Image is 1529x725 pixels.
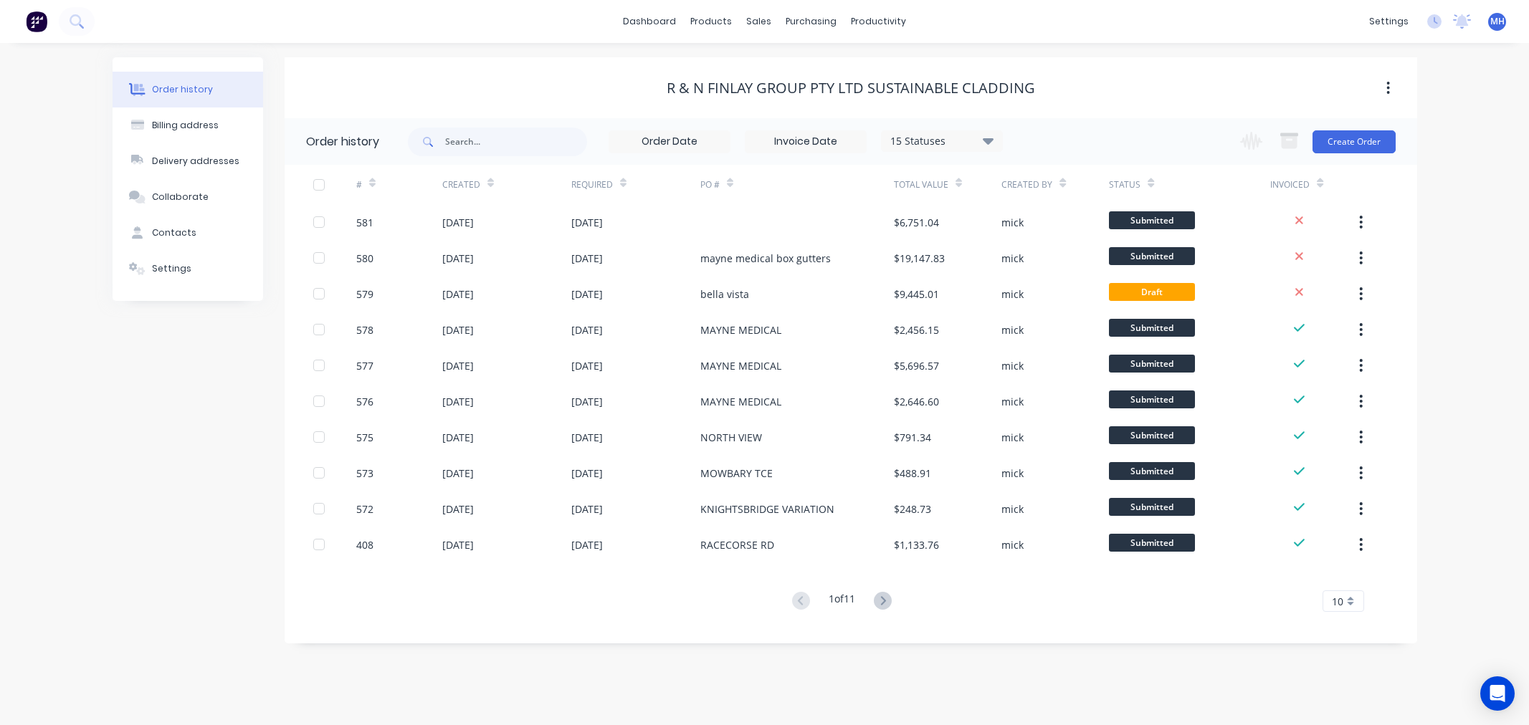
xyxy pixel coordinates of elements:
[152,191,209,203] div: Collaborate
[356,251,373,266] div: 580
[442,501,474,517] div: [DATE]
[894,394,939,409] div: $2,646.60
[894,215,939,230] div: $6,751.04
[113,72,263,107] button: Order history
[700,165,894,204] div: PO #
[356,287,373,302] div: 579
[894,287,939,302] div: $9,445.01
[894,430,931,445] div: $791.34
[571,358,603,373] div: [DATE]
[844,11,913,32] div: productivity
[1270,178,1310,191] div: Invoiced
[442,287,474,302] div: [DATE]
[356,501,373,517] div: 572
[1001,430,1024,445] div: mick
[1001,287,1024,302] div: mick
[700,287,749,302] div: bella vista
[571,430,603,445] div: [DATE]
[571,287,603,302] div: [DATE]
[1109,355,1195,373] span: Submitted
[1001,322,1024,337] div: mick
[152,119,219,132] div: Billing address
[113,179,263,215] button: Collaborate
[152,83,213,96] div: Order history
[442,430,474,445] div: [DATE]
[1001,251,1024,266] div: mick
[1001,466,1024,481] div: mick
[1270,165,1356,204] div: Invoiced
[1109,426,1195,444] span: Submitted
[1001,165,1109,204] div: Created By
[1313,130,1396,153] button: Create Order
[1109,165,1270,204] div: Status
[356,165,442,204] div: #
[700,501,834,517] div: KNIGHTSBRIDGE VARIATION
[1109,319,1195,337] span: Submitted
[700,251,831,266] div: mayne medical box gutters
[442,165,571,204] div: Created
[616,11,683,32] a: dashboard
[1001,178,1052,191] div: Created By
[882,133,1002,149] div: 15 Statuses
[894,358,939,373] div: $5,696.57
[113,143,263,179] button: Delivery addresses
[1490,15,1505,28] span: MH
[1480,676,1515,711] div: Open Intercom Messenger
[894,251,945,266] div: $19,147.83
[739,11,778,32] div: sales
[700,537,774,552] div: RACECORSE RD
[356,466,373,481] div: 573
[356,394,373,409] div: 576
[113,107,263,143] button: Billing address
[1001,394,1024,409] div: mick
[356,178,362,191] div: #
[894,165,1001,204] div: Total Value
[1001,358,1024,373] div: mick
[746,131,866,153] input: Invoice Date
[894,537,939,552] div: $1,133.76
[700,358,781,373] div: MAYNE MEDICAL
[442,466,474,481] div: [DATE]
[683,11,739,32] div: products
[894,501,931,517] div: $248.73
[445,128,587,156] input: Search...
[571,537,603,552] div: [DATE]
[571,251,603,266] div: [DATE]
[700,322,781,337] div: MAYNE MEDICAL
[1109,390,1195,408] span: Submitted
[442,358,474,373] div: [DATE]
[442,215,474,230] div: [DATE]
[442,394,474,409] div: [DATE]
[1109,498,1195,516] span: Submitted
[609,131,730,153] input: Order Date
[700,394,781,409] div: MAYNE MEDICAL
[571,215,603,230] div: [DATE]
[306,133,379,150] div: Order history
[894,466,931,481] div: $488.91
[700,466,773,481] div: MOWBARY TCE
[829,591,855,612] div: 1 of 11
[1332,594,1343,609] span: 10
[442,178,480,191] div: Created
[700,178,720,191] div: PO #
[571,165,700,204] div: Required
[152,226,196,239] div: Contacts
[778,11,844,32] div: purchasing
[667,80,1035,97] div: R & N Finlay Group Pty Ltd Sustainable Cladding
[894,322,939,337] div: $2,456.15
[356,430,373,445] div: 575
[1109,534,1195,552] span: Submitted
[1109,178,1140,191] div: Status
[152,155,239,168] div: Delivery addresses
[571,394,603,409] div: [DATE]
[442,322,474,337] div: [DATE]
[356,537,373,552] div: 408
[442,251,474,266] div: [DATE]
[1109,247,1195,265] span: Submitted
[571,178,613,191] div: Required
[1109,283,1195,301] span: Draft
[152,262,191,275] div: Settings
[356,358,373,373] div: 577
[1109,462,1195,480] span: Submitted
[26,11,47,32] img: Factory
